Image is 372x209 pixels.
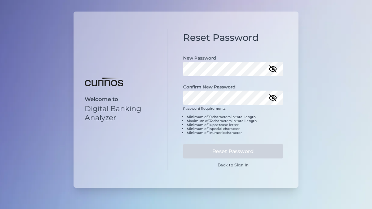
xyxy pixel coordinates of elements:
[187,123,283,127] li: Minimum of 1 uppercase letter
[183,55,216,61] label: New Password
[187,127,283,131] li: Minimum of 1 special character
[183,32,283,43] h1: Reset Password
[187,115,283,119] li: Minimum of 10 characters in total length
[183,106,283,140] div: Password Requirements
[85,96,161,103] p: Welcome to
[218,162,249,167] a: Back to Sign In
[183,84,235,90] label: Confirm New Password
[85,78,123,86] img: Digital Banking Analyzer
[183,144,283,158] button: Reset Password
[187,131,283,135] li: Minimum of 1 numeric character
[85,104,161,122] p: Digital Banking Analyzer
[187,119,283,123] li: Maximum of 32 characters in total length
